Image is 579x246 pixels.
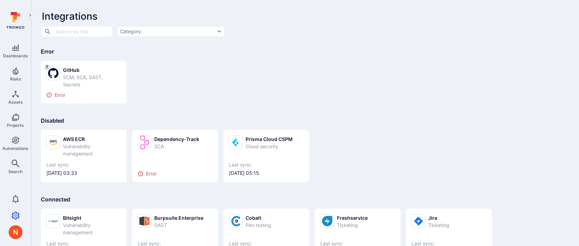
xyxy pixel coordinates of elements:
[46,135,121,177] a: AWS ECRVulnerability managementLast sync:[DATE] 03:33
[337,214,368,221] div: Freshservice
[63,143,121,157] div: Vulnerability management
[46,170,121,177] span: [DATE] 03:33
[246,221,271,229] div: Pen testing
[428,221,449,229] div: Ticketing
[229,161,304,168] span: Last sync:
[154,143,199,150] div: SCA
[428,214,449,221] div: Jira
[120,28,141,35] div: Category
[154,221,203,229] div: DAST
[246,135,293,143] div: Prisma Cloud CSPM
[229,135,304,177] a: Prisma Cloud CSPMCloud securityLast sync:[DATE] 05:15
[246,143,293,150] div: Cloud security
[138,171,212,177] div: Error
[154,214,203,221] div: Burpsuite Enterprise
[7,123,24,128] span: Projects
[63,214,121,221] div: Bitsight
[28,12,33,18] i: Expand navigation menu
[10,76,21,82] span: Risks
[41,117,64,124] span: Disabled
[46,66,121,98] a: 7GitHubSCM, SCA, SAST, SecretsError
[9,225,22,239] div: Neeren Patki
[2,146,28,151] span: Automations
[63,74,121,88] div: SCM, SCA, SAST, Secrets
[41,48,54,55] span: Error
[246,214,271,221] div: Cobalt
[63,66,121,74] div: GitHub
[154,135,199,143] div: Dependency-Track
[337,221,368,229] div: Ticketing
[63,221,121,236] div: Vulnerability management
[9,225,22,239] img: ACg8ocIprwjrgDQnDsNSk9Ghn5p5-B8DpAKWoJ5Gi9syOE4K59tr4Q=s96-c
[138,135,212,177] a: Dependency-TrackSCAError
[63,135,121,143] div: AWS ECR
[44,64,50,70] span: 7
[8,169,22,174] span: Search
[117,26,225,37] button: Category
[41,196,70,203] span: Connected
[3,53,28,58] span: Dashboards
[42,10,98,22] span: Integrations
[46,161,121,168] span: Last sync:
[229,170,304,177] span: [DATE] 05:15
[8,100,23,105] span: Assets
[54,25,99,37] input: Search by title
[26,11,34,19] button: Expand navigation menu
[46,92,121,98] div: Error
